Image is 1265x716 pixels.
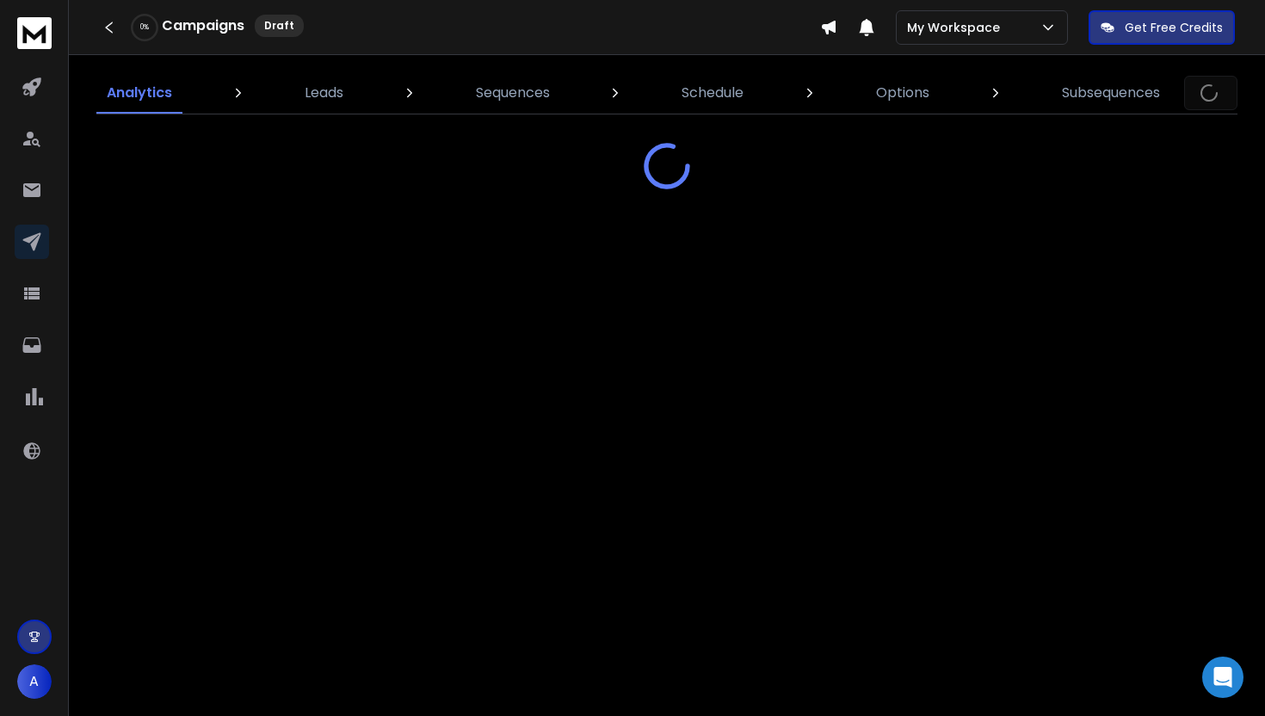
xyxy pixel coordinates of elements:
[17,17,52,49] img: logo
[1089,10,1235,45] button: Get Free Credits
[162,15,244,36] h1: Campaigns
[17,664,52,699] button: A
[1125,19,1223,36] p: Get Free Credits
[294,72,354,114] a: Leads
[305,83,343,103] p: Leads
[876,83,929,103] p: Options
[1052,72,1170,114] a: Subsequences
[466,72,560,114] a: Sequences
[866,72,940,114] a: Options
[1062,83,1160,103] p: Subsequences
[682,83,744,103] p: Schedule
[671,72,754,114] a: Schedule
[907,19,1007,36] p: My Workspace
[476,83,550,103] p: Sequences
[140,22,149,33] p: 0 %
[96,72,182,114] a: Analytics
[255,15,304,37] div: Draft
[1202,657,1243,698] div: Open Intercom Messenger
[107,83,172,103] p: Analytics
